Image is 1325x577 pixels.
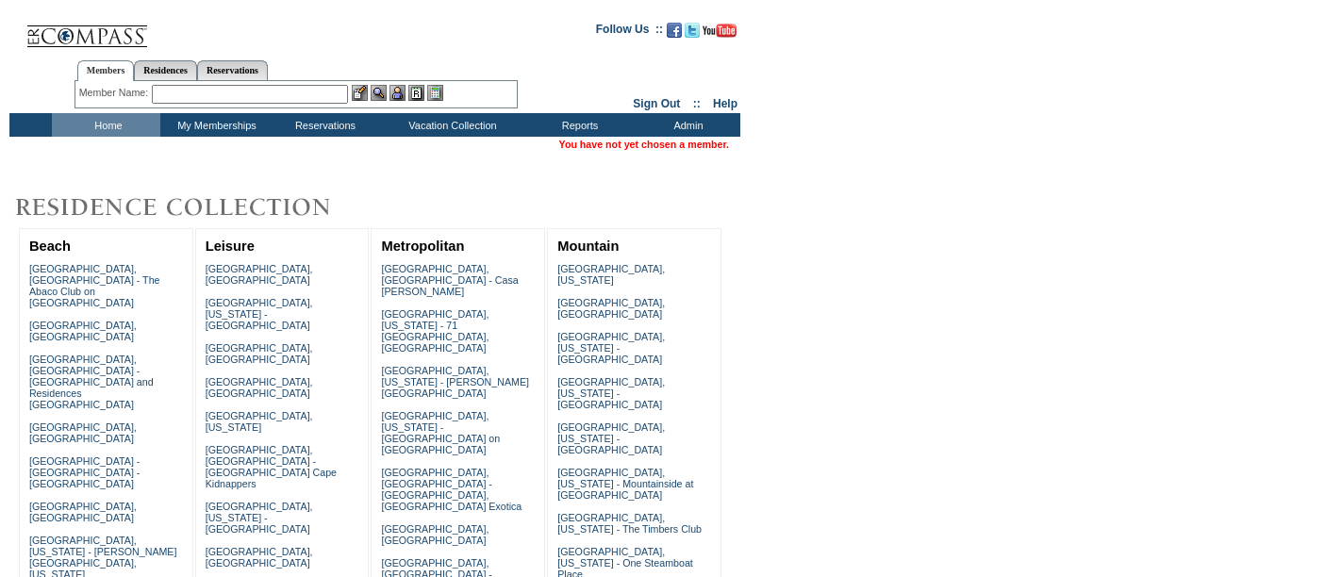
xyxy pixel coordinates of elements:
[381,263,518,297] a: [GEOGRAPHIC_DATA], [GEOGRAPHIC_DATA] - Casa [PERSON_NAME]
[79,85,152,101] div: Member Name:
[713,97,737,110] a: Help
[557,421,665,455] a: [GEOGRAPHIC_DATA], [US_STATE] - [GEOGRAPHIC_DATA]
[9,189,377,226] img: Destinations by Exclusive Resorts
[206,444,337,489] a: [GEOGRAPHIC_DATA], [GEOGRAPHIC_DATA] - [GEOGRAPHIC_DATA] Cape Kidnappers
[427,85,443,101] img: b_calculator.gif
[667,28,682,40] a: Become our fan on Facebook
[29,354,154,410] a: [GEOGRAPHIC_DATA], [GEOGRAPHIC_DATA] - [GEOGRAPHIC_DATA] and Residences [GEOGRAPHIC_DATA]
[557,467,693,501] a: [GEOGRAPHIC_DATA], [US_STATE] - Mountainside at [GEOGRAPHIC_DATA]
[134,60,197,80] a: Residences
[703,24,737,38] img: Subscribe to our YouTube Channel
[269,113,377,137] td: Reservations
[703,28,737,40] a: Subscribe to our YouTube Channel
[352,85,368,101] img: b_edit.gif
[559,139,729,150] span: You have not yet chosen a member.
[160,113,269,137] td: My Memberships
[29,501,137,523] a: [GEOGRAPHIC_DATA], [GEOGRAPHIC_DATA]
[381,410,500,455] a: [GEOGRAPHIC_DATA], [US_STATE] - [GEOGRAPHIC_DATA] on [GEOGRAPHIC_DATA]
[381,365,529,399] a: [GEOGRAPHIC_DATA], [US_STATE] - [PERSON_NAME][GEOGRAPHIC_DATA]
[206,501,313,535] a: [GEOGRAPHIC_DATA], [US_STATE] - [GEOGRAPHIC_DATA]
[206,297,313,331] a: [GEOGRAPHIC_DATA], [US_STATE] - [GEOGRAPHIC_DATA]
[29,239,71,254] a: Beach
[633,97,680,110] a: Sign Out
[77,60,135,81] a: Members
[206,376,313,399] a: [GEOGRAPHIC_DATA], [GEOGRAPHIC_DATA]
[206,239,255,254] a: Leisure
[523,113,632,137] td: Reports
[29,421,137,444] a: [GEOGRAPHIC_DATA], [GEOGRAPHIC_DATA]
[29,455,140,489] a: [GEOGRAPHIC_DATA] - [GEOGRAPHIC_DATA] - [GEOGRAPHIC_DATA]
[557,331,665,365] a: [GEOGRAPHIC_DATA], [US_STATE] - [GEOGRAPHIC_DATA]
[371,85,387,101] img: View
[29,320,137,342] a: [GEOGRAPHIC_DATA], [GEOGRAPHIC_DATA]
[206,342,313,365] a: [GEOGRAPHIC_DATA], [GEOGRAPHIC_DATA]
[685,28,700,40] a: Follow us on Twitter
[206,263,313,286] a: [GEOGRAPHIC_DATA], [GEOGRAPHIC_DATA]
[389,85,406,101] img: Impersonate
[557,512,702,535] a: [GEOGRAPHIC_DATA], [US_STATE] - The Timbers Club
[9,28,25,29] img: i.gif
[381,308,489,354] a: [GEOGRAPHIC_DATA], [US_STATE] - 71 [GEOGRAPHIC_DATA], [GEOGRAPHIC_DATA]
[206,410,313,433] a: [GEOGRAPHIC_DATA], [US_STATE]
[685,23,700,38] img: Follow us on Twitter
[197,60,268,80] a: Reservations
[596,21,663,43] td: Follow Us ::
[693,97,701,110] span: ::
[557,376,665,410] a: [GEOGRAPHIC_DATA], [US_STATE] - [GEOGRAPHIC_DATA]
[29,263,160,308] a: [GEOGRAPHIC_DATA], [GEOGRAPHIC_DATA] - The Abaco Club on [GEOGRAPHIC_DATA]
[557,263,665,286] a: [GEOGRAPHIC_DATA], [US_STATE]
[381,239,464,254] a: Metropolitan
[381,523,489,546] a: [GEOGRAPHIC_DATA], [GEOGRAPHIC_DATA]
[557,297,665,320] a: [GEOGRAPHIC_DATA], [GEOGRAPHIC_DATA]
[377,113,523,137] td: Vacation Collection
[667,23,682,38] img: Become our fan on Facebook
[632,113,740,137] td: Admin
[408,85,424,101] img: Reservations
[381,467,522,512] a: [GEOGRAPHIC_DATA], [GEOGRAPHIC_DATA] - [GEOGRAPHIC_DATA], [GEOGRAPHIC_DATA] Exotica
[25,9,148,48] img: Compass Home
[557,239,619,254] a: Mountain
[52,113,160,137] td: Home
[206,546,313,569] a: [GEOGRAPHIC_DATA], [GEOGRAPHIC_DATA]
